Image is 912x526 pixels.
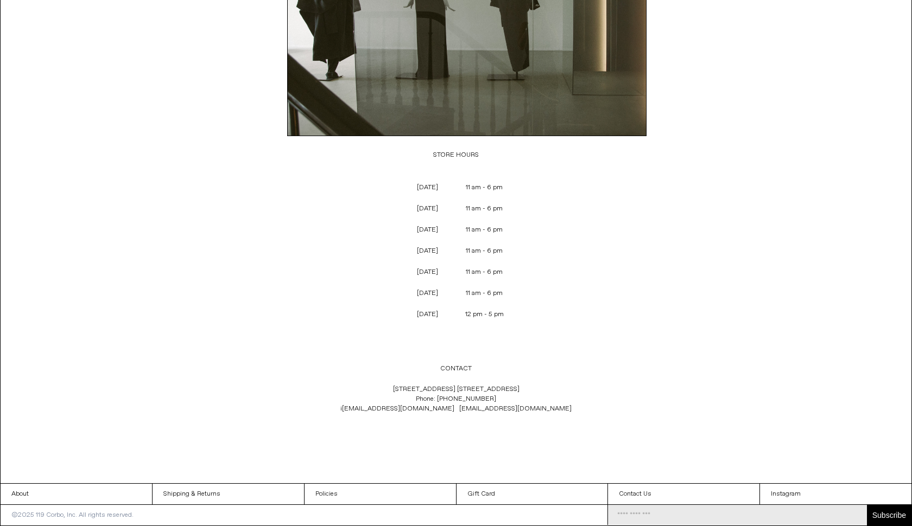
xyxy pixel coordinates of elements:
p: CONTACT [276,358,636,379]
a: About [1,484,152,504]
p: 11 am - 6 pm [457,198,513,219]
a: Shipping & Returns [153,484,304,504]
a: Gift Card [457,484,608,504]
p: 12 pm - 5 pm [457,304,513,325]
p: ©2025 119 Corbo, Inc. All rights reserved. [1,505,144,525]
a: [EMAIL_ADDRESS][DOMAIN_NAME] [342,405,454,413]
p: [DATE] [400,304,456,325]
a: [EMAIL_ADDRESS][DOMAIN_NAME] [459,405,572,413]
p: 11 am - 6 pm [457,283,513,304]
p: 11 am - 6 pm [457,241,513,261]
p: [DATE] [400,241,456,261]
p: [DATE] [400,198,456,219]
button: Subscribe [867,505,911,525]
input: Email Address [608,505,867,525]
p: [DATE] [400,220,456,240]
p: 11 am - 6 pm [457,220,513,240]
p: 11 am - 6 pm [457,177,513,198]
p: STORE HOURS [276,145,636,165]
p: [STREET_ADDRESS] [STREET_ADDRESS] Phone: [PHONE_NUMBER] [276,379,636,419]
span: i [340,405,459,413]
a: Contact Us [608,484,759,504]
a: Policies [305,484,456,504]
a: Instagram [760,484,911,504]
p: [DATE] [400,283,456,304]
p: 11 am - 6 pm [457,262,513,283]
p: [DATE] [400,177,456,198]
p: [DATE] [400,262,456,283]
